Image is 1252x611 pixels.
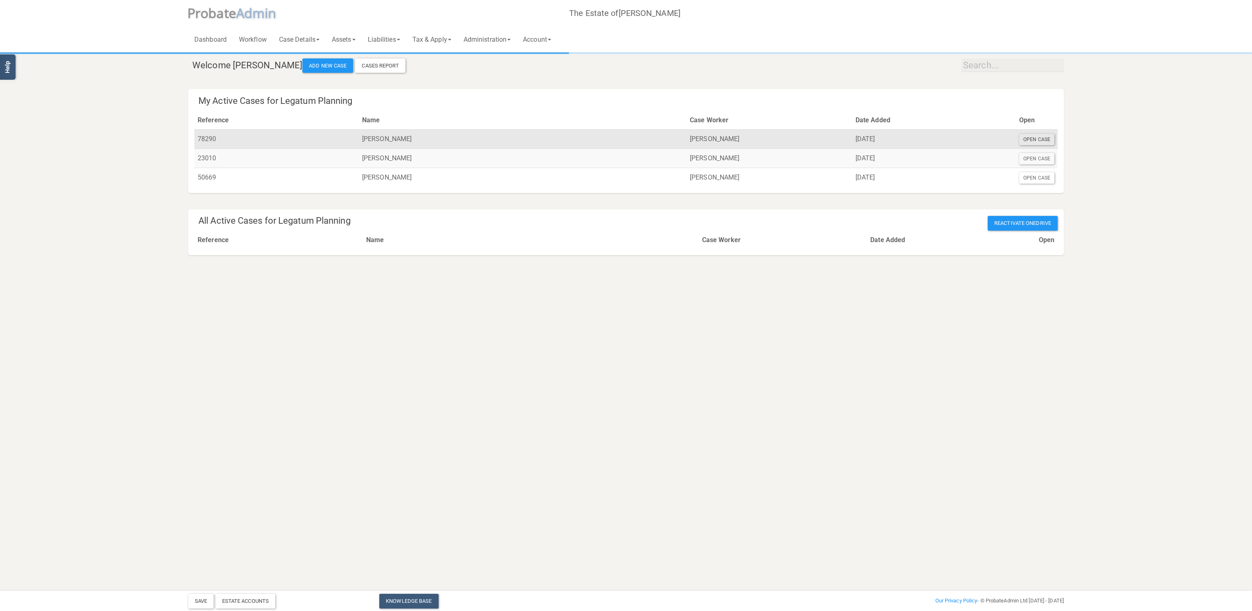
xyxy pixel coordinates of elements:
td: [PERSON_NAME] [359,168,687,186]
th: Reference [194,231,363,249]
div: - © ProbateAdmin Ltd [DATE] - [DATE] [774,596,1070,606]
span: P [187,4,236,22]
div: Open Case [1019,153,1054,164]
a: Administration [457,26,517,52]
h4: All Active Cases for Legatum Planning [198,216,1058,226]
span: A [236,4,277,22]
a: Our Privacy Policy [935,598,977,604]
th: Reference [194,111,359,130]
th: Case Worker [687,111,852,130]
th: Open [1036,231,1058,249]
th: Date Added [852,111,1016,130]
button: Add New Case [302,58,353,73]
th: Open [1016,111,1058,130]
a: Tax & Apply [406,26,457,52]
td: 23010 [194,148,359,168]
h4: Welcome [PERSON_NAME] [192,58,1064,73]
td: 78290 [194,130,359,149]
a: Assets [326,26,362,52]
div: Open Case [1019,172,1054,184]
td: [DATE] [852,130,1016,149]
span: dmin [244,4,276,22]
td: 50669 [194,168,359,186]
span: robate [195,4,236,22]
td: [PERSON_NAME] [687,130,852,149]
td: [PERSON_NAME] [359,148,687,168]
th: Name [359,111,687,130]
button: Save [188,594,214,609]
a: Liabilities [362,26,406,52]
th: Date Added [867,231,1035,249]
td: [DATE] [852,148,1016,168]
th: Name [363,231,699,249]
a: Cases Report [355,58,405,73]
td: [PERSON_NAME] [359,130,687,149]
td: [DATE] [852,168,1016,186]
span: Reactivate OneDrive [988,216,1058,231]
a: Knowledge Base [379,594,438,609]
a: Case Details [273,26,326,52]
a: Account [517,26,557,52]
div: Open Case [1019,134,1054,145]
a: Dashboard [188,26,233,52]
td: [PERSON_NAME] [687,148,852,168]
th: Case Worker [699,231,867,249]
input: Search... [962,58,1064,72]
td: [PERSON_NAME] [687,168,852,186]
a: Workflow [233,26,273,52]
div: Estate Accounts [216,594,276,609]
h4: My Active Cases for Legatum Planning [198,96,1058,106]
